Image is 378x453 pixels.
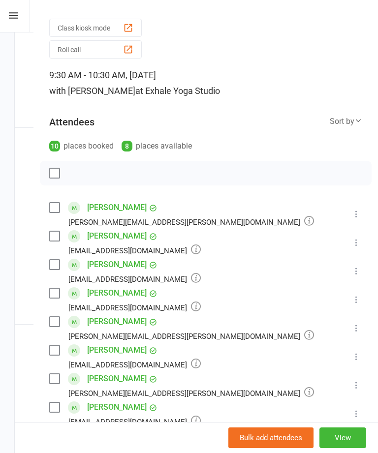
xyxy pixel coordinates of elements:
div: [PERSON_NAME][EMAIL_ADDRESS][PERSON_NAME][DOMAIN_NAME] [68,330,314,342]
div: [EMAIL_ADDRESS][DOMAIN_NAME] [68,358,201,371]
div: [EMAIL_ADDRESS][DOMAIN_NAME] [68,272,201,285]
div: [PERSON_NAME][EMAIL_ADDRESS][PERSON_NAME][DOMAIN_NAME] [68,387,314,399]
div: [EMAIL_ADDRESS][DOMAIN_NAME] [68,415,201,428]
div: places booked [49,139,114,153]
div: 10 [49,141,60,151]
span: with [PERSON_NAME] [49,86,135,96]
a: [PERSON_NAME] [87,228,147,244]
div: 9:30 AM - 10:30 AM, [DATE] [49,67,362,99]
a: [PERSON_NAME] [87,257,147,272]
div: places available [122,139,192,153]
button: View [319,427,366,448]
button: Class kiosk mode [49,19,142,37]
button: Roll call [49,40,142,59]
div: Sort by [330,115,362,128]
a: [PERSON_NAME] [87,342,147,358]
div: 8 [122,141,132,151]
button: Bulk add attendees [228,427,314,448]
div: [EMAIL_ADDRESS][DOMAIN_NAME] [68,244,201,257]
a: [PERSON_NAME] [87,200,147,215]
a: [PERSON_NAME] [87,371,147,387]
div: [EMAIL_ADDRESS][DOMAIN_NAME] [68,301,201,314]
a: [PERSON_NAME] [87,399,147,415]
span: at Exhale Yoga Studio [135,86,220,96]
a: [PERSON_NAME] [87,314,147,330]
div: Attendees [49,115,94,129]
a: [PERSON_NAME] [87,285,147,301]
div: [PERSON_NAME][EMAIL_ADDRESS][PERSON_NAME][DOMAIN_NAME] [68,215,314,228]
